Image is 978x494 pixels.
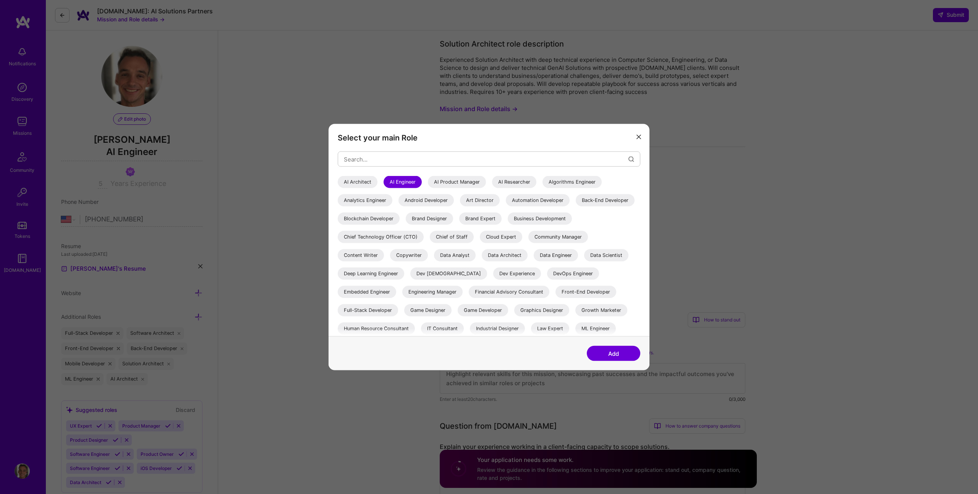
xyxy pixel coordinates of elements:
div: Full-Stack Developer [338,304,398,316]
div: Industrial Designer [470,323,525,335]
div: Brand Expert [459,213,502,225]
div: Community Manager [528,231,588,243]
div: Chief of Staff [430,231,474,243]
div: Content Writer [338,249,384,262]
div: Back-End Developer [576,194,635,207]
div: Business Development [508,213,572,225]
h3: Select your main Role [338,133,640,142]
div: DevOps Engineer [547,268,599,280]
div: Deep Learning Engineer [338,268,404,280]
i: icon Close [636,134,641,139]
div: Android Developer [398,194,454,207]
div: AI Engineer [384,176,422,188]
div: AI Product Manager [428,176,486,188]
div: Human Resource Consultant [338,323,415,335]
div: Brand Designer [406,213,453,225]
input: Search... [344,149,628,169]
div: Data Engineer [534,249,578,262]
div: Dev Experience [493,268,541,280]
div: Growth Marketer [575,304,627,316]
button: Add [587,346,640,361]
div: Copywriter [390,249,428,262]
div: Game Designer [404,304,452,316]
div: Embedded Engineer [338,286,396,298]
div: Engineering Manager [402,286,463,298]
div: Analytics Engineer [338,194,392,207]
div: Data Scientist [584,249,628,262]
div: Financial Advisory Consultant [469,286,549,298]
div: Art Director [460,194,500,207]
div: Blockchain Developer [338,213,400,225]
div: Graphics Designer [514,304,569,316]
div: Chief Technology Officer (CTO) [338,231,424,243]
div: AI Researcher [492,176,536,188]
div: Data Analyst [434,249,476,262]
div: IT Consultant [421,323,464,335]
i: icon Search [628,156,634,162]
div: Game Developer [458,304,508,316]
div: Algorithms Engineer [542,176,602,188]
div: ML Engineer [575,323,616,335]
div: modal [329,124,649,370]
div: AI Architect [338,176,377,188]
div: Dev [DEMOGRAPHIC_DATA] [410,268,487,280]
div: Data Architect [482,249,528,262]
div: Cloud Expert [480,231,522,243]
div: Front-End Developer [555,286,616,298]
div: Law Expert [531,323,569,335]
div: Automation Developer [506,194,570,207]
